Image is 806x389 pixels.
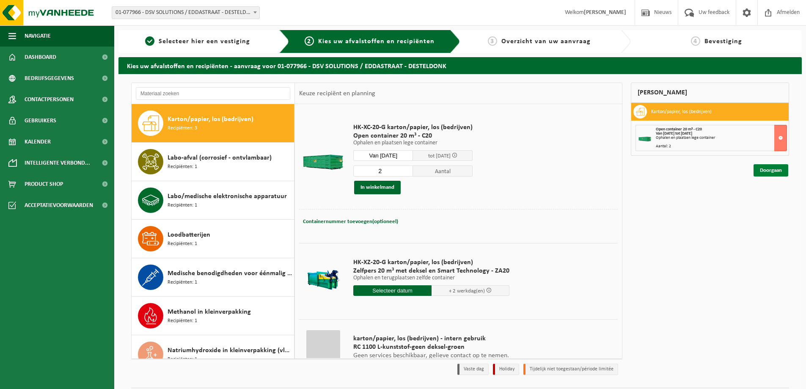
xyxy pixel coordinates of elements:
[656,136,787,140] div: Ophalen en plaatsen lege container
[631,83,789,103] div: [PERSON_NAME]
[168,279,197,287] span: Recipiënten: 1
[349,326,513,368] div: Geen services beschikbaar, gelieve contact op te nemen.
[449,288,485,294] span: + 2 werkdag(en)
[118,57,802,74] h2: Kies uw afvalstoffen en recipiënten - aanvraag voor 01-077966 - DSV SOLUTIONS / EDDASTRAAT - DEST...
[168,356,197,364] span: Recipiënten: 1
[25,131,51,152] span: Kalender
[25,110,56,131] span: Gebruikers
[112,7,259,19] span: 01-077966 - DSV SOLUTIONS / EDDASTRAAT - DESTELDONK
[303,219,398,224] span: Containernummer toevoegen(optioneel)
[457,364,489,375] li: Vaste dag
[353,258,509,267] span: HK-XZ-20-G karton/papier, los (bedrijven)
[132,258,294,297] button: Medische benodigdheden voor éénmalig gebruik (baxter, naalden, ...) Recipiënten: 1
[501,38,591,45] span: Overzicht van uw aanvraag
[132,143,294,181] button: Labo-afval (corrosief - ontvlambaar) Recipiënten: 1
[168,345,292,356] span: Natriumhydroxide in kleinverpakking (vloeibaar)
[168,240,197,248] span: Recipiënten: 1
[691,36,700,46] span: 4
[523,364,618,375] li: Tijdelijk niet toegestaan/période limitée
[168,201,197,210] span: Recipiënten: 1
[353,334,509,343] span: karton/papier, los (bedrijven) - intern gebruik
[651,105,712,119] h3: Karton/papier, los (bedrijven)
[493,364,519,375] li: Holiday
[754,164,788,177] a: Doorgaan
[168,230,210,240] span: Loodbatterijen
[132,104,294,143] button: Karton/papier, los (bedrijven) Recipiënten: 3
[318,38,435,45] span: Kies uw afvalstoffen en recipiënten
[353,343,509,351] span: RC 1100 L-kunststof-geen deksel-groen
[168,191,287,201] span: Labo/medische elektronische apparatuur
[25,68,74,89] span: Bedrijfsgegevens
[159,38,250,45] span: Selecteer hier een vestiging
[302,216,399,228] button: Containernummer toevoegen(optioneel)
[168,163,197,171] span: Recipiënten: 1
[413,166,473,177] span: Aantal
[168,307,251,317] span: Methanol in kleinverpakking
[25,47,56,68] span: Dashboard
[656,127,702,132] span: Open container 20 m³ - C20
[584,9,626,16] strong: [PERSON_NAME]
[132,181,294,220] button: Labo/medische elektronische apparatuur Recipiënten: 1
[136,87,290,100] input: Materiaal zoeken
[168,114,253,124] span: Karton/papier, los (bedrijven)
[132,297,294,335] button: Methanol in kleinverpakking Recipiënten: 1
[112,6,260,19] span: 01-077966 - DSV SOLUTIONS / EDDASTRAAT - DESTELDONK
[656,144,787,149] div: Aantal: 2
[25,152,90,174] span: Intelligente verbond...
[656,131,692,136] strong: Van [DATE] tot [DATE]
[295,83,380,104] div: Keuze recipiënt en planning
[145,36,154,46] span: 1
[353,150,413,161] input: Selecteer datum
[168,124,197,132] span: Recipiënten: 3
[305,36,314,46] span: 2
[353,123,473,132] span: HK-XC-20-G karton/papier, los (bedrijven)
[132,220,294,258] button: Loodbatterijen Recipiënten: 1
[353,267,509,275] span: Zelfpers 20 m³ met deksel en Smart Technology - ZA20
[704,38,742,45] span: Bevestiging
[354,181,401,194] button: In winkelmand
[353,285,432,296] input: Selecteer datum
[123,36,272,47] a: 1Selecteer hier een vestiging
[353,132,473,140] span: Open container 20 m³ - C20
[25,174,63,195] span: Product Shop
[168,317,197,325] span: Recipiënten: 1
[168,153,272,163] span: Labo-afval (corrosief - ontvlambaar)
[353,140,473,146] p: Ophalen en plaatsen lege container
[25,195,93,216] span: Acceptatievoorwaarden
[488,36,497,46] span: 3
[428,153,451,159] span: tot [DATE]
[168,268,292,279] span: Medische benodigdheden voor éénmalig gebruik (baxter, naalden, ...)
[25,89,74,110] span: Contactpersonen
[353,275,509,281] p: Ophalen en terugplaatsen zelfde container
[132,335,294,374] button: Natriumhydroxide in kleinverpakking (vloeibaar) Recipiënten: 1
[25,25,51,47] span: Navigatie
